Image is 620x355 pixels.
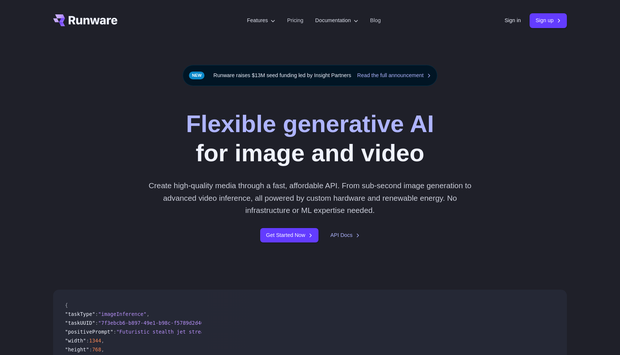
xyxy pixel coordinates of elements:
[186,110,434,137] strong: Flexible generative AI
[357,71,431,80] a: Read the full announcement
[65,311,95,317] span: "taskType"
[65,320,95,326] span: "taskUUID"
[530,13,567,28] a: Sign up
[65,329,113,335] span: "positivePrompt"
[98,311,147,317] span: "imageInference"
[65,347,89,352] span: "height"
[101,338,104,344] span: ,
[146,179,475,216] p: Create high-quality media through a fast, affordable API. From sub-second image generation to adv...
[330,231,360,239] a: API Docs
[95,311,98,317] span: :
[65,338,86,344] span: "width"
[116,329,391,335] span: "Futuristic stealth jet streaking through a neon-lit cityscape with glowing purple exhaust"
[113,329,116,335] span: :
[315,16,358,25] label: Documentation
[92,347,101,352] span: 768
[89,338,101,344] span: 1344
[86,338,89,344] span: :
[65,302,68,308] span: {
[147,311,149,317] span: ,
[89,347,92,352] span: :
[504,16,521,25] a: Sign in
[247,16,275,25] label: Features
[95,320,98,326] span: :
[186,110,434,168] h1: for image and video
[370,16,381,25] a: Blog
[183,65,437,86] div: Runware raises $13M seed funding led by Insight Partners
[53,14,117,26] a: Go to /
[287,16,303,25] a: Pricing
[260,228,318,242] a: Get Started Now
[98,320,213,326] span: "7f3ebcb6-b897-49e1-b98c-f5789d2d40d7"
[101,347,104,352] span: ,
